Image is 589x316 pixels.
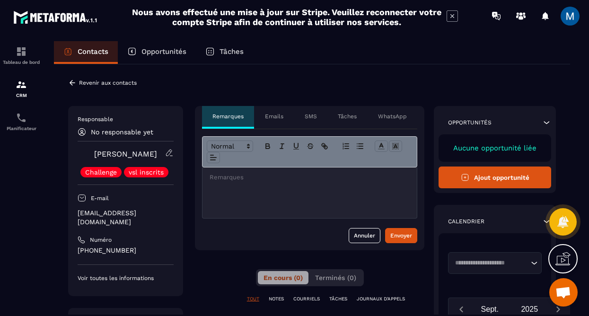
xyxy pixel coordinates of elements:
button: Annuler [349,228,380,243]
p: Tableau de bord [2,60,40,65]
a: Contacts [54,41,118,64]
a: schedulerschedulerPlanificateur [2,105,40,138]
button: Ajout opportunité [439,167,551,188]
p: Opportunités [448,119,492,126]
a: formationformationCRM [2,72,40,105]
input: Search for option [452,258,528,268]
p: Responsable [78,115,174,123]
p: [PHONE_NUMBER] [78,246,174,255]
p: Numéro [90,236,112,244]
img: formation [16,79,27,90]
p: Opportunités [141,47,186,56]
button: Previous month [452,303,470,316]
a: Opportunités [118,41,196,64]
span: Terminés (0) [315,274,356,281]
a: Tâches [196,41,253,64]
div: Ouvrir le chat [549,278,578,307]
p: JOURNAUX D'APPELS [357,296,405,302]
p: Emails [265,113,283,120]
h2: Nous avons effectué une mise à jour sur Stripe. Veuillez reconnecter votre compte Stripe afin de ... [132,7,442,27]
div: Search for option [448,252,542,274]
p: CRM [2,93,40,98]
button: En cours (0) [258,271,308,284]
p: Challenge [85,169,117,176]
p: WhatsApp [378,113,407,120]
p: TÂCHES [329,296,347,302]
p: NOTES [269,296,284,302]
p: TOUT [247,296,259,302]
p: No responsable yet [91,128,153,136]
span: En cours (0) [264,274,303,281]
p: Tâches [220,47,244,56]
a: formationformationTableau de bord [2,39,40,72]
a: [PERSON_NAME] [94,149,157,158]
p: Planificateur [2,126,40,131]
p: E-mail [91,194,109,202]
button: Envoyer [385,228,417,243]
p: Contacts [78,47,108,56]
button: Next month [549,303,567,316]
p: Aucune opportunité liée [448,144,542,152]
img: scheduler [16,112,27,123]
p: Voir toutes les informations [78,274,174,282]
p: vsl inscrits [129,169,164,176]
p: COURRIELS [293,296,320,302]
img: formation [16,46,27,57]
p: SMS [305,113,317,120]
p: Remarques [212,113,244,120]
p: [EMAIL_ADDRESS][DOMAIN_NAME] [78,209,174,227]
p: Tâches [338,113,357,120]
p: Revenir aux contacts [79,79,137,86]
p: Calendrier [448,218,484,225]
button: Terminés (0) [309,271,362,284]
div: Envoyer [390,231,412,240]
img: logo [13,9,98,26]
